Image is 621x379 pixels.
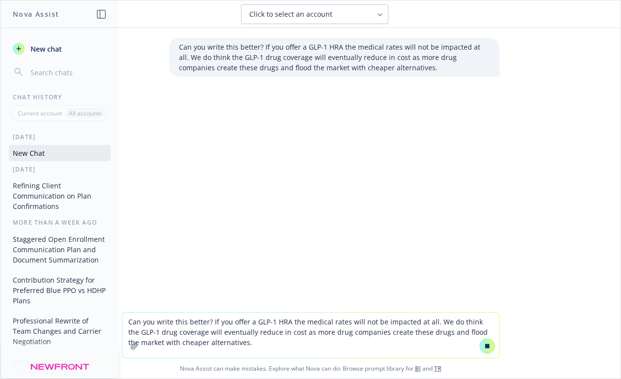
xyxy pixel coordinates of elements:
[29,44,62,54] span: New chat
[1,165,118,174] div: [DATE]
[1,93,118,101] div: Chat History
[179,42,490,73] p: Can you write this better? If you offer a GLP-1 HRA the medical rates will not be impacted at all...
[1,218,118,227] div: More than a week ago
[18,109,62,117] p: Current account
[9,313,111,350] button: Professional Rewrite of Team Changes and Carrier Negotiation
[9,145,111,161] button: New Chat
[249,9,332,19] span: Click to select an account
[415,364,421,373] a: BI
[29,65,107,79] input: Search chats
[9,177,111,214] button: Refining Client Communication on Plan Confirmations
[241,4,388,24] button: Click to select an account
[4,358,617,379] span: Nova Assist can make mistakes. Explore what Nova can do: Browse prompt library for and
[434,364,442,373] a: TR
[9,231,111,268] button: Staggered Open Enrollment Communication Plan and Document Summarization
[13,9,59,19] h1: Nova Assist
[9,272,111,309] button: Contribution Strategy for Preferred Blue PPO vs HDHP Plans
[1,133,118,141] div: [DATE]
[9,40,111,58] button: New chat
[69,109,102,117] p: All accounts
